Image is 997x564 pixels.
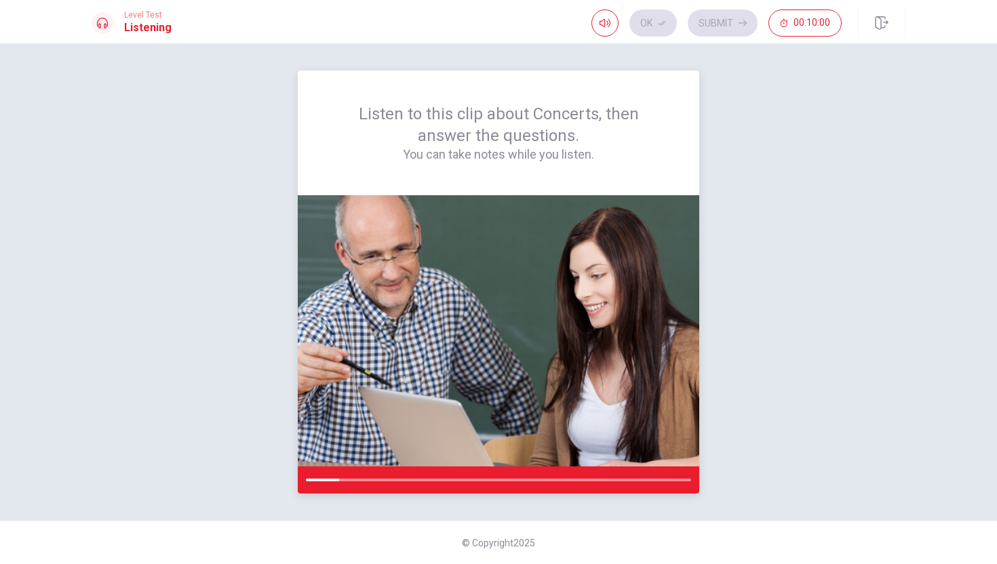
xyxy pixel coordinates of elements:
button: 00:10:00 [768,9,842,37]
img: passage image [298,195,699,466]
h1: Listening [124,20,172,36]
span: Level Test [124,10,172,20]
div: Listen to this clip about Concerts, then answer the questions. [330,103,667,163]
h4: You can take notes while you listen. [330,146,667,163]
span: 00:10:00 [794,18,830,28]
span: © Copyright 2025 [462,538,535,548]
